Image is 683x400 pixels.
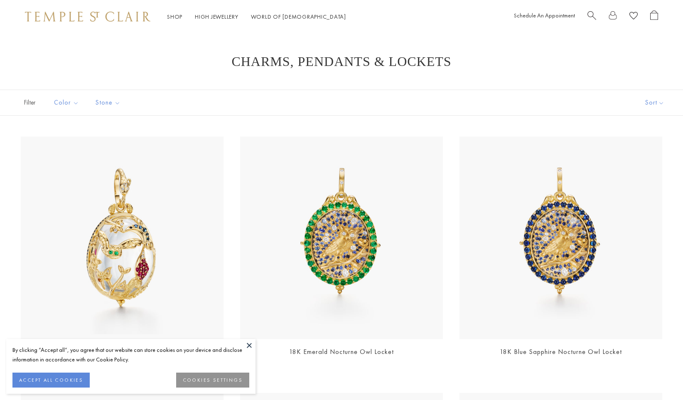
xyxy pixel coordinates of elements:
[176,373,249,388] button: COOKIES SETTINGS
[33,54,650,69] h1: Charms, Pendants & Lockets
[21,137,224,339] img: 18K Twilight Pendant
[167,12,346,22] nav: Main navigation
[89,93,127,112] button: Stone
[626,90,683,115] button: Show sort by
[50,98,85,108] span: Color
[12,345,249,364] div: By clicking “Accept all”, you agree that our website can store cookies on your device and disclos...
[289,347,394,356] a: 18K Emerald Nocturne Owl Locket
[514,12,575,19] a: Schedule An Appointment
[25,12,150,22] img: Temple St. Clair
[195,13,238,20] a: High JewelleryHigh Jewellery
[500,347,622,356] a: 18K Blue Sapphire Nocturne Owl Locket
[459,137,662,339] img: 18K Blue Sapphire Nocturne Owl Locket
[629,10,638,23] a: View Wishlist
[12,373,90,388] button: ACCEPT ALL COOKIES
[641,361,675,392] iframe: Gorgias live chat messenger
[587,10,596,23] a: Search
[91,98,127,108] span: Stone
[251,13,346,20] a: World of [DEMOGRAPHIC_DATA]World of [DEMOGRAPHIC_DATA]
[240,137,443,339] img: 18K Emerald Nocturne Owl Locket
[167,13,182,20] a: ShopShop
[48,93,85,112] button: Color
[650,10,658,23] a: Open Shopping Bag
